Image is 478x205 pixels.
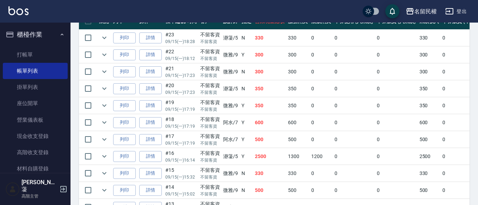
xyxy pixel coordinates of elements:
[164,114,198,131] td: #18
[310,30,333,46] td: 0
[333,80,375,97] td: 0
[165,191,197,197] p: 09/15 (一) 15:02
[333,97,375,114] td: 0
[221,30,240,46] td: 瀞蓤 /5
[200,55,220,62] p: 不留客資
[240,47,253,63] td: Y
[113,151,136,162] button: 列印
[200,157,220,163] p: 不留客資
[286,131,310,148] td: 500
[286,165,310,182] td: 330
[200,116,220,123] div: 不留客資
[375,64,418,80] td: 0
[333,148,375,165] td: 0
[221,64,240,80] td: 微雅 /9
[221,148,240,165] td: 瀞蓤 /5
[22,193,57,199] p: 高階主管
[200,133,220,140] div: 不留客資
[333,114,375,131] td: 0
[418,131,441,148] td: 500
[286,114,310,131] td: 600
[418,114,441,131] td: 600
[165,140,197,146] p: 09/15 (一) 17:19
[164,30,198,46] td: #23
[139,32,162,43] a: 詳情
[253,114,286,131] td: 600
[165,89,197,96] p: 09/15 (一) 17:23
[385,4,399,18] button: save
[200,150,220,157] div: 不留客資
[240,182,253,199] td: N
[418,64,441,80] td: 300
[221,131,240,148] td: 阿水 /7
[418,47,441,63] td: 300
[113,83,136,94] button: 列印
[99,168,110,179] button: expand row
[375,114,418,131] td: 0
[113,185,136,196] button: 列印
[99,100,110,111] button: expand row
[139,151,162,162] a: 詳情
[200,123,220,129] p: 不留客資
[113,168,136,179] button: 列印
[375,47,418,63] td: 0
[200,99,220,106] div: 不留客資
[286,30,310,46] td: 330
[139,185,162,196] a: 詳情
[200,31,220,38] div: 不留客資
[240,64,253,80] td: N
[333,47,375,63] td: 0
[139,83,162,94] a: 詳情
[165,123,197,129] p: 09/15 (一) 17:19
[240,131,253,148] td: Y
[240,80,253,97] td: N
[310,148,333,165] td: 1200
[221,182,240,199] td: 微雅 /9
[310,80,333,97] td: 0
[99,117,110,128] button: expand row
[139,49,162,60] a: 詳情
[113,49,136,60] button: 列印
[99,49,110,60] button: expand row
[310,97,333,114] td: 0
[200,65,220,72] div: 不留客資
[375,131,418,148] td: 0
[99,32,110,43] button: expand row
[253,131,286,148] td: 500
[310,165,333,182] td: 0
[165,72,197,79] p: 09/15 (一) 17:23
[164,80,198,97] td: #20
[3,112,68,128] a: 營業儀表板
[3,161,68,177] a: 材料自購登錄
[375,182,418,199] td: 0
[253,182,286,199] td: 500
[139,134,162,145] a: 詳情
[418,97,441,114] td: 350
[22,179,57,193] h5: [PERSON_NAME]蓤
[200,72,220,79] p: 不留客資
[310,182,333,199] td: 0
[333,131,375,148] td: 0
[333,165,375,182] td: 0
[99,185,110,195] button: expand row
[3,144,68,161] a: 高階收支登錄
[418,148,441,165] td: 2500
[418,182,441,199] td: 500
[113,117,136,128] button: 列印
[99,83,110,94] button: expand row
[139,100,162,111] a: 詳情
[375,148,418,165] td: 0
[221,165,240,182] td: 微雅 /9
[164,131,198,148] td: #17
[418,165,441,182] td: 330
[3,25,68,44] button: 櫃檯作業
[165,55,197,62] p: 09/15 (一) 18:12
[240,148,253,165] td: Y
[375,80,418,97] td: 0
[310,64,333,80] td: 0
[3,128,68,144] a: 現金收支登錄
[310,47,333,63] td: 0
[113,134,136,145] button: 列印
[200,167,220,174] div: 不留客資
[375,97,418,114] td: 0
